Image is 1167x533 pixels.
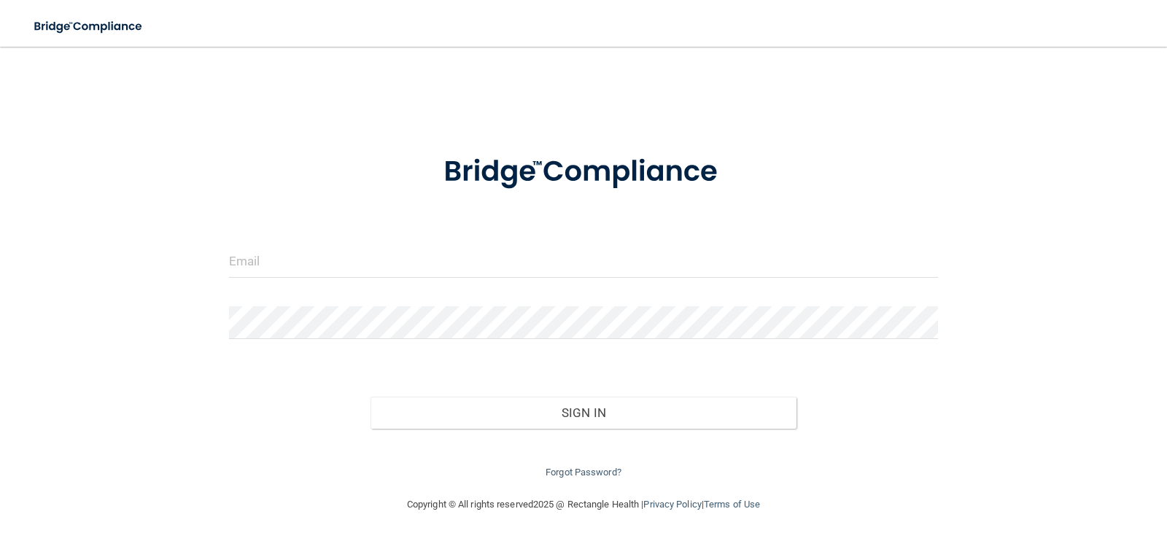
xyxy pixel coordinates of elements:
input: Email [229,245,939,278]
a: Privacy Policy [643,499,701,510]
a: Terms of Use [704,499,760,510]
img: bridge_compliance_login_screen.278c3ca4.svg [414,134,753,210]
img: bridge_compliance_login_screen.278c3ca4.svg [22,12,156,42]
button: Sign In [371,397,796,429]
div: Copyright © All rights reserved 2025 @ Rectangle Health | | [317,481,850,528]
a: Forgot Password? [546,467,621,478]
